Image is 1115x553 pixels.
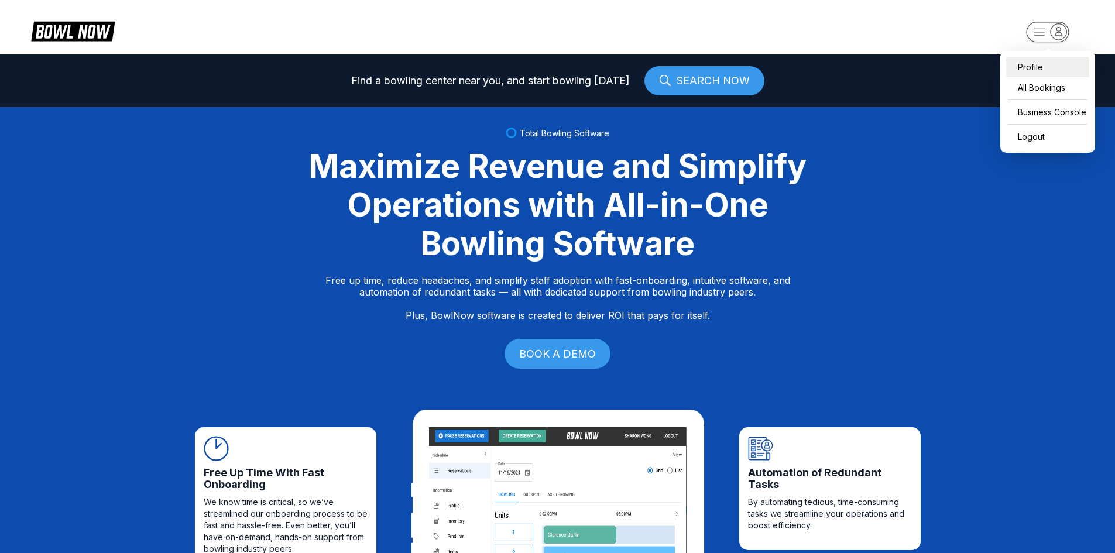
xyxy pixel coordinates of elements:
span: Free Up Time With Fast Onboarding [204,467,368,490]
span: Total Bowling Software [520,128,609,138]
div: Maximize Revenue and Simplify Operations with All-in-One Bowling Software [294,147,821,263]
a: All Bookings [1006,77,1089,98]
p: Free up time, reduce headaches, and simplify staff adoption with fast-onboarding, intuitive softw... [325,274,790,321]
span: Automation of Redundant Tasks [748,467,912,490]
span: By automating tedious, time-consuming tasks we streamline your operations and boost efficiency. [748,496,912,531]
a: SEARCH NOW [644,66,764,95]
button: Logout [1006,126,1089,147]
a: BOOK A DEMO [505,339,610,369]
span: Find a bowling center near you, and start bowling [DATE] [351,75,630,87]
a: Business Console [1006,102,1089,122]
a: Profile [1006,57,1089,77]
